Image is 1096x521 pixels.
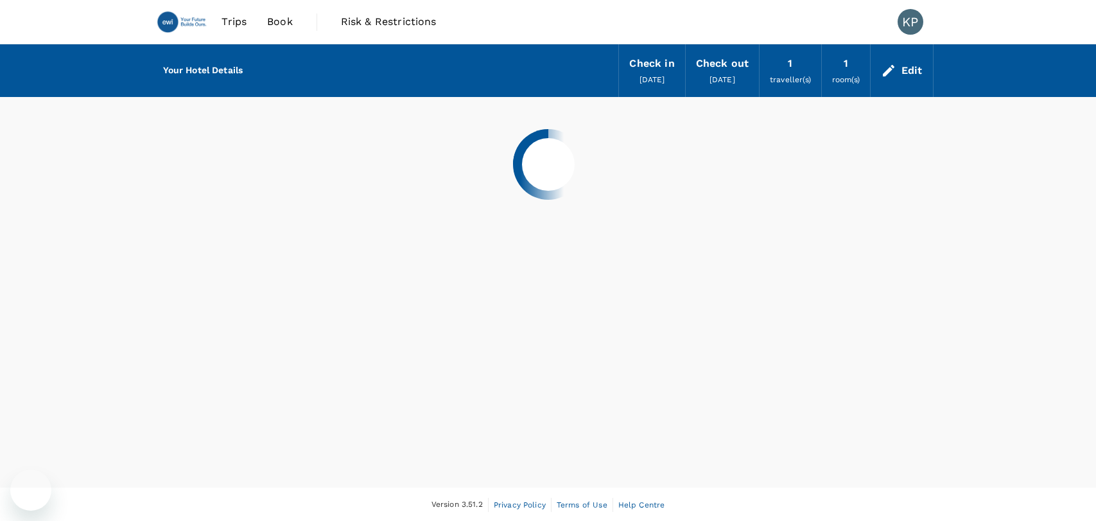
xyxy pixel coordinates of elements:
[898,9,923,35] div: KP
[844,55,848,73] div: 1
[788,55,792,73] div: 1
[163,64,243,78] h6: Your Hotel Details
[10,470,51,511] iframe: Botón para iniciar la ventana de mensajería
[557,500,607,509] span: Terms of Use
[696,55,749,73] div: Check out
[709,75,735,84] span: [DATE]
[629,55,674,73] div: Check in
[557,498,607,512] a: Terms of Use
[901,62,923,80] div: Edit
[341,14,437,30] span: Risk & Restrictions
[494,500,546,509] span: Privacy Policy
[267,14,293,30] span: Book
[494,498,546,512] a: Privacy Policy
[222,14,247,30] span: Trips
[639,75,665,84] span: [DATE]
[832,75,860,84] span: room(s)
[431,499,483,511] span: Version 3.51.2
[153,8,212,36] img: EWI Group
[770,75,811,84] span: traveller(s)
[618,500,665,509] span: Help Centre
[618,498,665,512] a: Help Centre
